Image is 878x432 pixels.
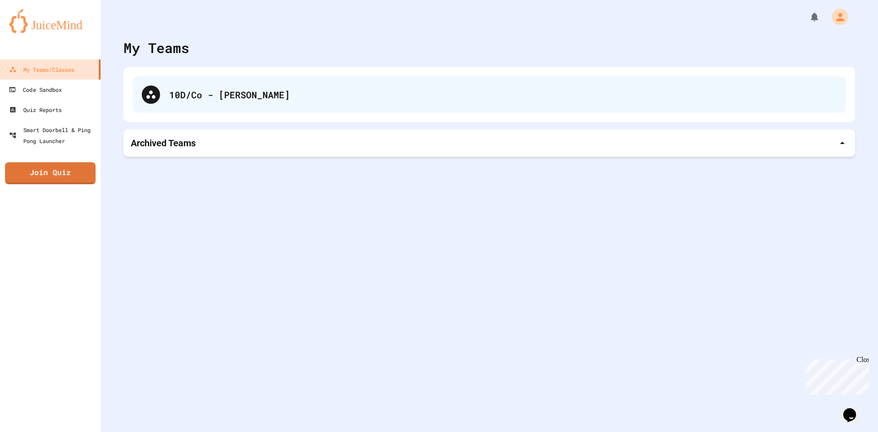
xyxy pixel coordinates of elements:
div: 10D/Co - [PERSON_NAME] [133,76,846,113]
iframe: chat widget [802,356,869,395]
div: 10D/Co - [PERSON_NAME] [169,88,837,101]
div: My Teams [123,37,189,58]
div: Smart Doorbell & Ping Pong Launcher [9,124,97,146]
div: My Account [822,6,851,27]
p: Archived Teams [131,137,196,149]
div: Code Sandbox [9,84,62,95]
a: Join Quiz [5,162,96,184]
div: Quiz Reports [9,104,62,115]
div: My Teams/Classes [9,64,75,75]
div: Chat with us now!Close [4,4,63,58]
iframe: chat widget [840,395,869,423]
img: logo-orange.svg [9,9,91,33]
div: My Notifications [792,9,822,25]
